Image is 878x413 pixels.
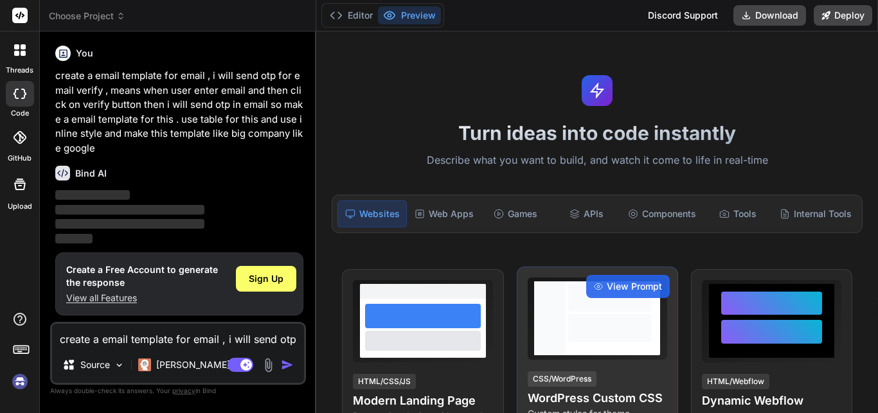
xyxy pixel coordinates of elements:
img: signin [9,371,31,392]
div: HTML/CSS/JS [353,374,416,389]
div: Web Apps [409,200,479,227]
p: Always double-check its answers. Your in Bind [50,385,306,397]
img: Claude 4 Sonnet [138,358,151,371]
div: Games [481,200,550,227]
p: Describe what you want to build, and watch it come to life in real-time [324,152,870,169]
h4: Modern Landing Page [353,392,492,410]
h1: Create a Free Account to generate the response [66,263,218,289]
span: ‌ [55,219,204,229]
img: Pick Models [114,360,125,371]
h1: Turn ideas into code instantly [324,121,870,145]
button: Editor [325,6,378,24]
span: ‌ [55,190,130,200]
span: ‌ [55,205,204,215]
span: Choose Project [49,10,125,22]
h6: You [76,47,93,60]
label: GitHub [8,153,31,164]
button: Download [733,5,806,26]
p: create a email template for email , i will send otp for email verify , means when user enter emai... [55,69,303,155]
span: ‌ [55,234,93,243]
h6: Bind AI [75,167,107,180]
div: Tools [704,200,772,227]
div: HTML/Webflow [702,374,769,389]
p: [PERSON_NAME] 4 S.. [156,358,252,371]
button: Deploy [814,5,872,26]
label: threads [6,65,33,76]
button: Preview [378,6,441,24]
label: code [11,108,29,119]
img: icon [281,358,294,371]
p: Source [80,358,110,371]
img: attachment [261,358,276,373]
div: Components [623,200,701,227]
div: Discord Support [640,5,726,26]
span: privacy [172,387,195,394]
div: CSS/WordPress [528,371,596,387]
div: APIs [552,200,620,227]
label: Upload [8,201,32,212]
div: Internal Tools [775,200,857,227]
div: Websites [337,200,407,227]
span: View Prompt [607,280,662,293]
p: View all Features [66,292,218,304]
span: Sign Up [249,272,283,285]
h4: WordPress Custom CSS [528,389,667,407]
